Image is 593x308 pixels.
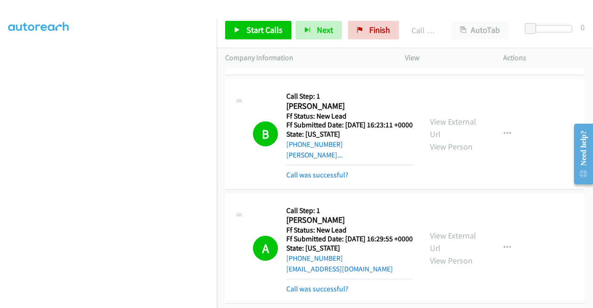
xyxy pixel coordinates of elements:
a: View Person [430,141,473,152]
a: View Person [430,255,473,266]
div: Delay between calls (in seconds) [530,25,572,32]
h5: Ff Submitted Date: [DATE] 16:23:11 +0000 [286,120,413,130]
iframe: Resource Center [567,117,593,191]
a: View External Url [430,230,476,253]
h2: [PERSON_NAME] [286,101,413,112]
a: [PERSON_NAME]... [286,151,343,159]
a: [PHONE_NUMBER] [286,254,343,263]
div: 0 [580,21,585,33]
a: View External Url [430,116,476,139]
a: Call was successful? [286,284,348,293]
p: Actions [503,52,585,63]
button: Next [296,21,342,39]
h2: [PERSON_NAME] [286,215,413,226]
h5: State: [US_STATE] [286,244,413,253]
h5: Ff Status: New Lead [286,226,413,235]
h5: Ff Submitted Date: [DATE] 16:29:55 +0000 [286,234,413,244]
p: Company Information [225,52,388,63]
h5: State: [US_STATE] [286,130,413,139]
p: Call Completed [411,24,435,37]
p: View [405,52,486,63]
a: [PHONE_NUMBER] [286,140,343,149]
a: Call was successful? [286,170,348,179]
a: Finish [348,21,399,39]
h5: Call Step: 1 [286,206,413,215]
h5: Ff Status: New Lead [286,112,413,121]
h5: Call Step: 1 [286,92,413,101]
a: Start Calls [225,21,291,39]
a: [EMAIL_ADDRESS][DOMAIN_NAME] [286,264,393,273]
h1: B [253,121,278,146]
button: AutoTab [451,21,509,39]
span: Next [317,25,333,35]
span: Start Calls [246,25,283,35]
span: Finish [369,25,390,35]
h1: A [253,236,278,261]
